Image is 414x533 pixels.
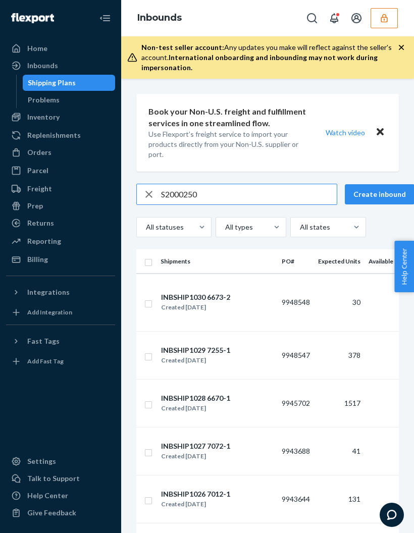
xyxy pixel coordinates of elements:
td: 9943644 [278,475,314,523]
div: Settings [27,456,56,466]
button: Give Feedback [6,505,115,521]
button: Fast Tags [6,333,115,349]
div: Shipping Plans [28,78,76,88]
a: Inbounds [137,12,182,23]
span: 378 [348,351,360,359]
input: All states [299,222,300,232]
div: Replenishments [27,130,81,140]
a: Shipping Plans [23,75,116,91]
span: International onboarding and inbounding may not work during impersonation. [141,53,378,72]
div: Freight [27,184,52,194]
img: Flexport logo [11,13,54,23]
div: INBSHIP1028 6670-1 [161,393,230,403]
button: Open notifications [324,8,344,28]
div: INBSHIP1030 6673-2 [161,292,230,302]
div: INBSHIP1027 7072-1 [161,441,230,451]
div: Integrations [27,287,70,297]
button: Help Center [394,241,414,292]
div: Home [27,43,47,54]
td: 9943688 [278,428,314,475]
a: Freight [6,181,115,197]
a: Returns [6,215,115,231]
div: Created [DATE] [161,499,230,509]
button: Close Navigation [95,8,115,28]
button: Integrations [6,284,115,300]
a: Parcel [6,163,115,179]
a: Inventory [6,109,115,125]
div: Inventory [27,112,60,122]
a: Reporting [6,233,115,249]
div: Orders [27,147,51,157]
p: Book your Non-U.S. freight and fulfillment services in one streamlined flow. [148,106,307,129]
th: Available Units [365,249,413,274]
button: Close [374,125,387,140]
iframe: Opens a widget where you can chat to one of our agents [380,503,404,528]
a: Billing [6,251,115,268]
button: Watch video [319,125,372,140]
a: Add Fast Tag [6,353,115,369]
ol: breadcrumbs [129,4,190,33]
button: Open Search Box [302,8,322,28]
div: Billing [27,254,48,264]
div: Help Center [27,491,68,501]
a: Help Center [6,488,115,504]
a: Replenishments [6,127,115,143]
td: 9945702 [278,380,314,428]
td: 9948547 [278,332,314,380]
td: 9948548 [278,274,314,332]
div: Created [DATE] [161,403,230,413]
div: Fast Tags [27,336,60,346]
div: Created [DATE] [161,451,230,461]
div: Any updates you make will reflect against the seller's account. [141,42,398,73]
a: Problems [23,92,116,108]
input: All types [224,222,225,232]
a: Inbounds [6,58,115,74]
div: Problems [28,95,60,105]
th: Shipments [157,249,278,274]
input: Search inbounds by name, destination, msku... [161,184,337,204]
a: Orders [6,144,115,161]
div: Inbounds [27,61,58,71]
div: INBSHIP1026 7012-1 [161,489,230,499]
th: Expected Units [314,249,365,274]
span: 1517 [344,399,360,407]
a: Settings [6,453,115,469]
a: Home [6,40,115,57]
div: Add Fast Tag [27,357,64,365]
div: Returns [27,218,54,228]
button: Talk to Support [6,470,115,487]
div: Reporting [27,236,61,246]
div: Talk to Support [27,473,80,484]
a: Add Integration [6,304,115,321]
button: Open account menu [346,8,367,28]
div: Created [DATE] [161,302,230,312]
th: PO# [278,249,314,274]
p: Use Flexport’s freight service to import your products directly from your Non-U.S. supplier or port. [148,129,307,159]
div: Give Feedback [27,508,76,518]
a: Prep [6,198,115,214]
div: Created [DATE] [161,355,230,365]
div: INBSHIP1029 7255-1 [161,345,230,355]
div: Add Integration [27,308,72,316]
span: Non-test seller account: [141,43,224,51]
div: Parcel [27,166,48,176]
div: Prep [27,201,43,211]
span: 41 [352,447,360,455]
span: 30 [352,298,360,306]
input: All statuses [145,222,146,232]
